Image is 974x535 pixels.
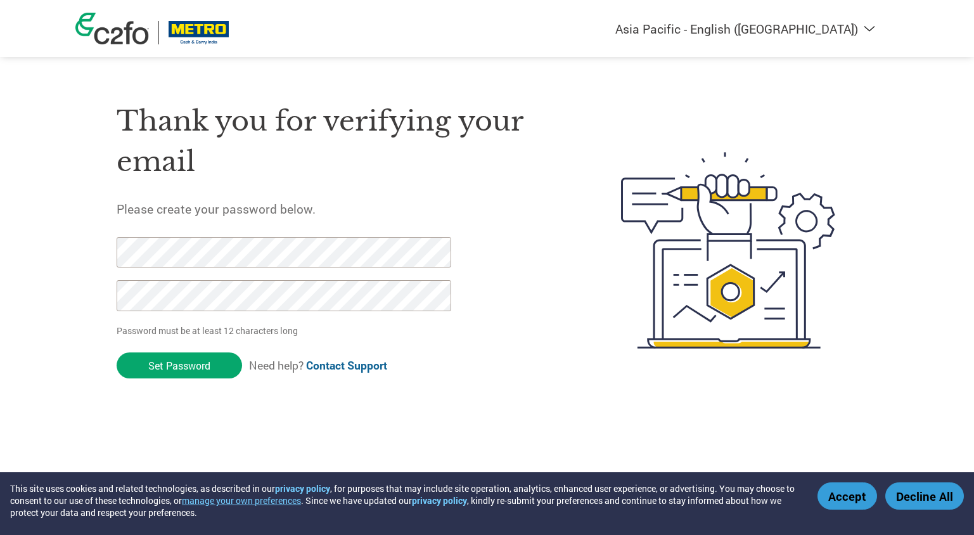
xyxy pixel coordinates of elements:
div: This site uses cookies and related technologies, as described in our , for purposes that may incl... [10,482,799,519]
p: Password must be at least 12 characters long [117,324,455,337]
img: c2fo logo [75,13,149,44]
h5: Please create your password below. [117,201,561,217]
input: Set Password [117,352,242,378]
img: create-password [598,82,858,418]
button: Decline All [885,482,964,510]
button: Accept [817,482,877,510]
img: METRO Cash and Carry [169,21,229,44]
a: privacy policy [275,482,330,494]
button: manage your own preferences [182,494,301,506]
a: privacy policy [412,494,467,506]
a: Contact Support [306,358,387,373]
span: Need help? [249,358,387,373]
h1: Thank you for verifying your email [117,101,561,183]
